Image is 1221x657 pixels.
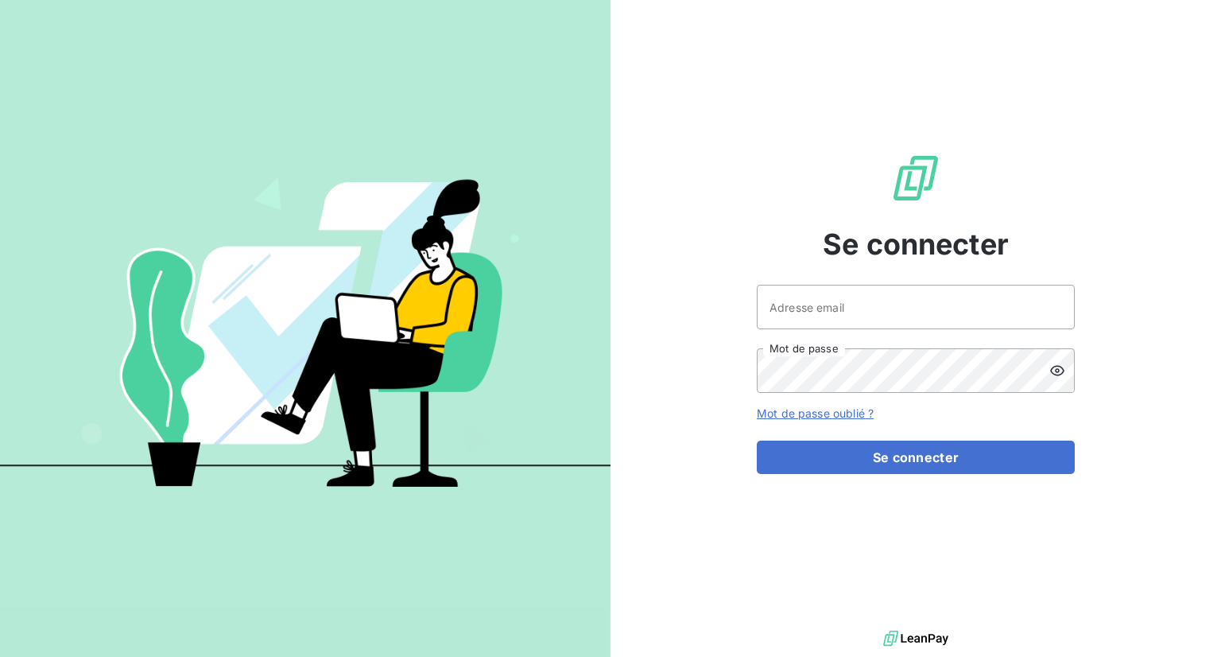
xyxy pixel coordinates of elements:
[757,285,1075,329] input: placeholder
[883,627,948,651] img: logo
[757,406,874,420] a: Mot de passe oublié ?
[823,223,1009,266] span: Se connecter
[757,441,1075,474] button: Se connecter
[890,153,941,204] img: Logo LeanPay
